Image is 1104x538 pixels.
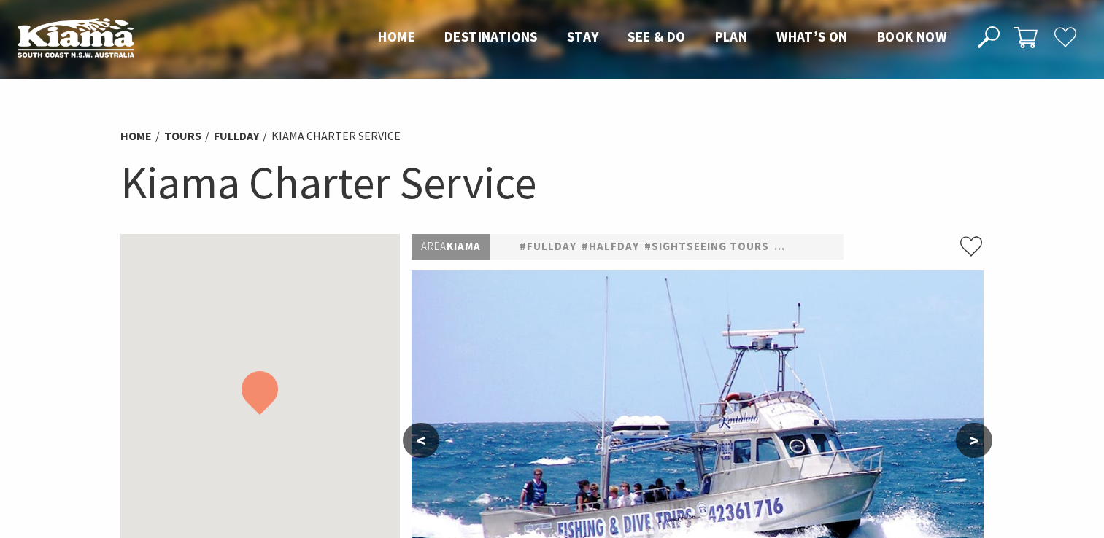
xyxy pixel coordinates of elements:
[644,238,769,256] a: #Sightseeing Tours
[582,238,639,256] a: #halfday
[520,238,576,256] a: #fullday
[715,28,748,45] span: Plan
[956,423,992,458] button: >
[120,153,984,212] h1: Kiama Charter Service
[877,28,946,45] span: Book now
[412,234,490,260] p: Kiama
[18,17,134,58] img: Kiama Logo
[444,28,538,45] span: Destinations
[120,128,152,144] a: Home
[421,239,447,253] span: Area
[271,127,401,146] li: Kiama Charter Service
[403,423,439,458] button: <
[214,128,259,144] a: fullday
[567,28,599,45] span: Stay
[164,128,201,144] a: Tours
[628,28,685,45] span: See & Do
[776,28,848,45] span: What’s On
[378,28,415,45] span: Home
[774,238,862,256] a: #Water Tours
[363,26,961,50] nav: Main Menu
